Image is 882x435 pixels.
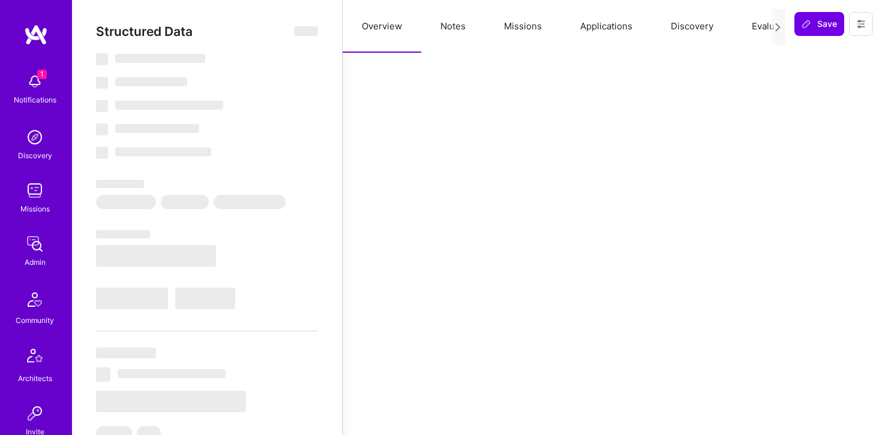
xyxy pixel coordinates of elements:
span: ‌ [96,77,108,89]
div: Architects [18,372,52,385]
span: Save [802,18,837,30]
span: ‌ [96,367,110,382]
span: ‌ [96,195,156,209]
span: ‌ [175,288,235,309]
span: ‌ [115,124,199,133]
img: Invite [23,401,47,425]
span: ‌ [294,26,318,36]
span: ‌ [96,123,108,135]
span: ‌ [115,77,187,86]
span: Structured Data [96,24,193,39]
div: Admin [25,256,46,268]
span: ‌ [96,288,168,309]
img: teamwork [23,179,47,203]
span: ‌ [118,369,226,378]
img: logo [24,24,48,46]
div: Missions [20,203,50,215]
div: Discovery [18,149,52,162]
span: ‌ [115,54,205,63]
img: Architects [20,343,49,372]
span: ‌ [115,101,223,110]
img: bell [23,70,47,93]
span: ‌ [96,245,216,267]
i: icon Next [773,23,782,32]
img: admin teamwork [23,232,47,256]
div: Community [16,314,54,327]
span: ‌ [96,53,108,65]
img: discovery [23,125,47,149]
span: 1 [37,70,47,79]
span: ‌ [96,348,156,358]
span: ‌ [96,180,144,188]
span: ‌ [96,391,246,412]
button: Save [794,12,844,36]
span: ‌ [214,195,286,209]
span: ‌ [96,230,150,238]
img: Community [20,285,49,314]
div: Notifications [14,93,56,106]
span: ‌ [161,195,209,209]
span: ‌ [115,147,211,156]
span: ‌ [96,147,108,159]
span: ‌ [96,100,108,112]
